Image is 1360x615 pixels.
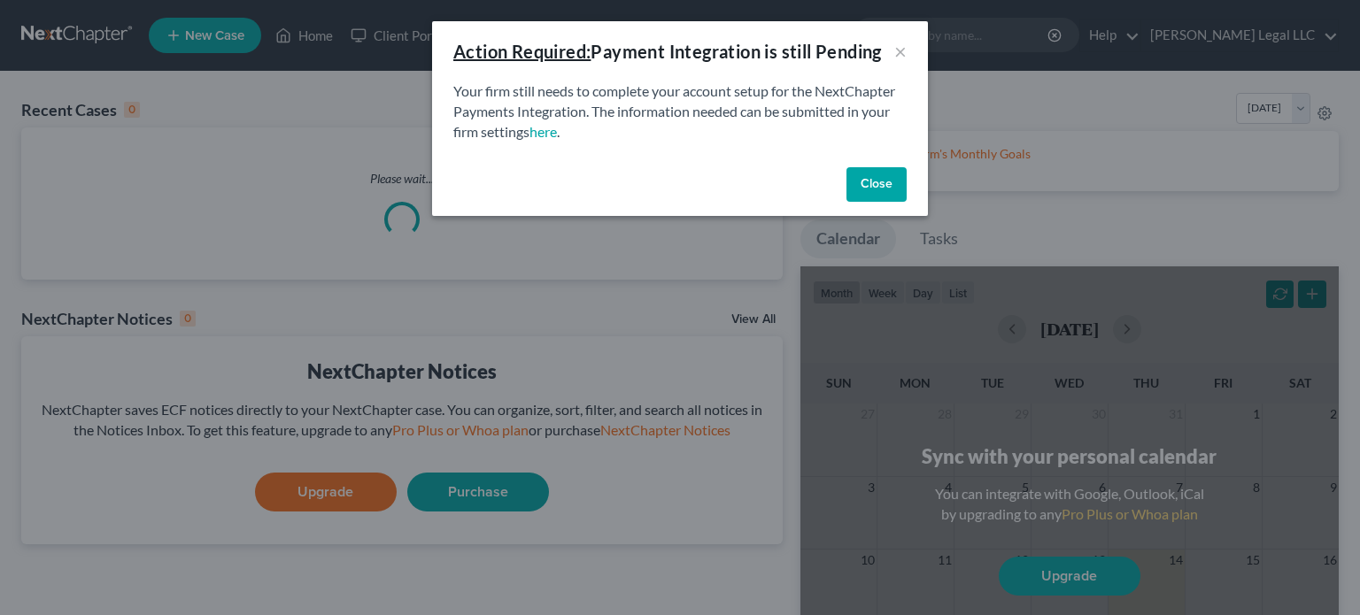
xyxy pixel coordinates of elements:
button: Close [846,167,907,203]
a: here [529,123,557,140]
u: Action Required: [453,41,591,62]
p: Your firm still needs to complete your account setup for the NextChapter Payments Integration. Th... [453,81,907,142]
div: Payment Integration is still Pending [453,39,882,64]
button: × [894,41,907,62]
